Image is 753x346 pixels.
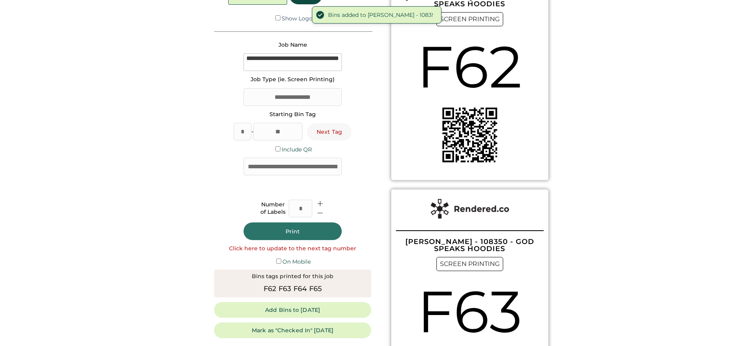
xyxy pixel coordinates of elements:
button: Next Tag [307,123,352,140]
label: On Mobile [282,258,311,265]
div: [PERSON_NAME] - 108350 - GOD SPEAKS HOODIES [396,238,544,252]
div: Job Type (ie. Screen Printing) [251,76,335,84]
label: Show Logo [282,15,313,22]
button: Mark as "Checked In" [DATE] [214,322,371,338]
div: Job Name [278,41,307,49]
div: SCREEN PRINTING [436,257,503,271]
div: F62 [417,26,522,107]
div: - [251,128,253,136]
div: Number of Labels [260,201,286,216]
div: Bins tags printed for this job [252,273,333,280]
div: Starting Bin Tag [269,111,316,118]
div: Click here to update to the next tag number [229,245,356,253]
div: F62 F63 F64 F65 [264,284,322,294]
div: SCREEN PRINTING [436,12,503,26]
img: Rendered%20Label%20Logo%402x.png [431,199,509,219]
div: Bins added to [PERSON_NAME] - 1083! [328,11,433,18]
button: Print [244,222,342,240]
button: Add Bins to [DATE] [214,302,371,318]
label: Include QR [282,146,312,153]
